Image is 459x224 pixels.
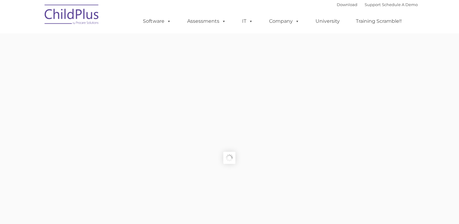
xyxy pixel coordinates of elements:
[337,2,357,7] a: Download
[236,15,259,27] a: IT
[263,15,305,27] a: Company
[309,15,346,27] a: University
[137,15,177,27] a: Software
[181,15,232,27] a: Assessments
[337,2,418,7] font: |
[350,15,408,27] a: Training Scramble!!
[382,2,418,7] a: Schedule A Demo
[365,2,381,7] a: Support
[42,0,102,31] img: ChildPlus by Procare Solutions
